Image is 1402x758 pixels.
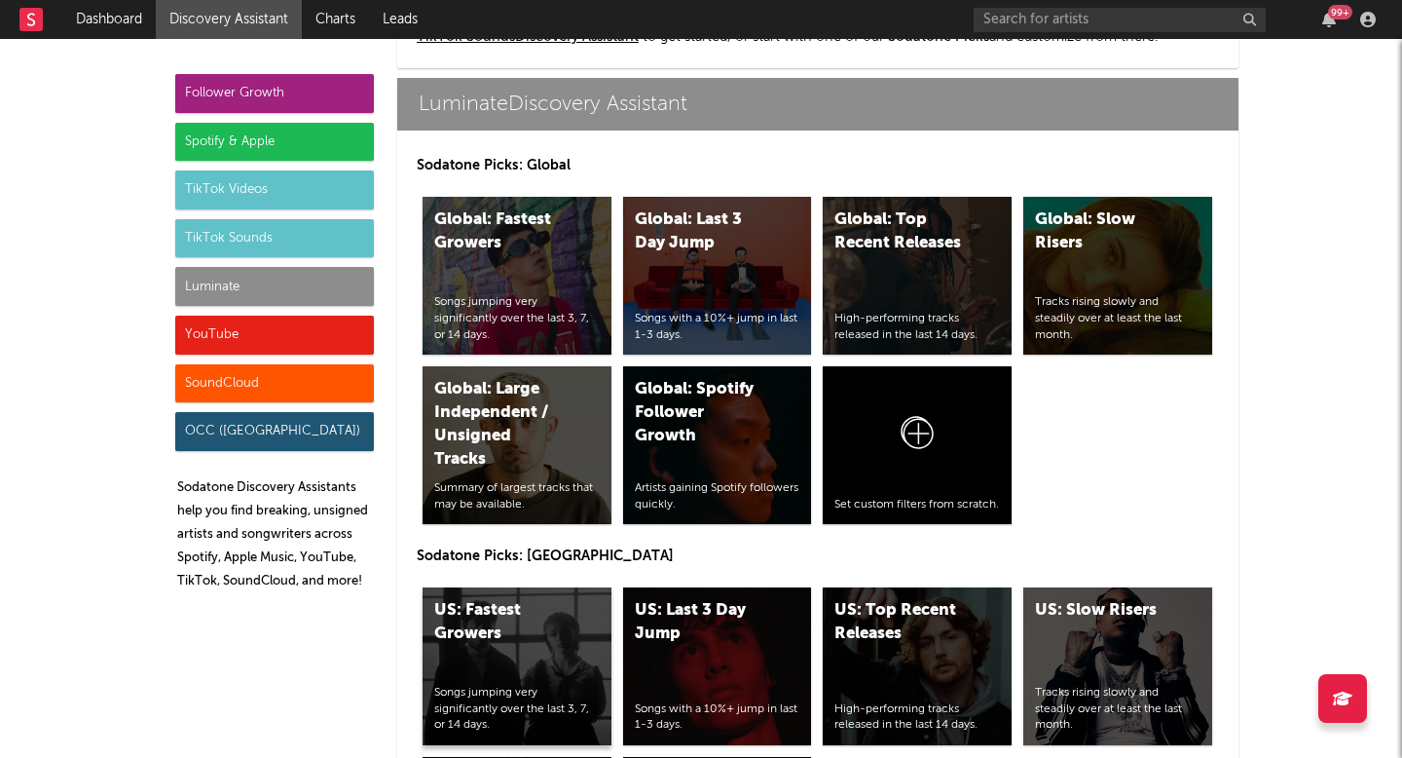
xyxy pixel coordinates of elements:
[434,378,567,472] div: Global: Large Independent / Unsigned Tracks
[434,685,600,734] div: Songs jumping very significantly over the last 3, 7, or 14 days.
[888,30,989,44] span: Sodatone Picks
[1035,294,1200,343] div: Tracks rising slowly and steadily over at least the last month.
[434,294,600,343] div: Songs jumping very significantly over the last 3, 7, or 14 days.
[1328,5,1352,19] div: 99 +
[423,197,611,355] a: Global: Fastest GrowersSongs jumping very significantly over the last 3, 7, or 14 days.
[177,476,374,593] p: Sodatone Discovery Assistants help you find breaking, unsigned artists and songwriters across Spo...
[635,701,800,735] div: Songs with a 10%+ jump in last 1-3 days.
[434,480,600,513] div: Summary of largest tracks that may be available.
[834,701,1000,735] div: High-performing tracks released in the last 14 days.
[1322,12,1336,27] button: 99+
[974,8,1266,32] input: Search for artists
[175,171,374,209] div: TikTok Videos
[834,599,967,646] div: US: Top Recent Releases
[623,366,812,524] a: Global: Spotify Follower GrowthArtists gaining Spotify followers quickly.
[635,480,800,513] div: Artists gaining Spotify followers quickly.
[635,378,767,448] div: Global: Spotify Follower Growth
[175,267,374,306] div: Luminate
[434,599,567,646] div: US: Fastest Growers
[423,587,611,745] a: US: Fastest GrowersSongs jumping very significantly over the last 3, 7, or 14 days.
[434,208,567,255] div: Global: Fastest Growers
[635,599,767,646] div: US: Last 3 Day Jump
[397,78,1238,131] a: LuminateDiscovery Assistant
[175,74,374,113] div: Follower Growth
[423,366,611,524] a: Global: Large Independent / Unsigned TracksSummary of largest tracks that may be available.
[834,497,1000,513] div: Set custom filters from scratch.
[417,154,1219,177] p: Sodatone Picks: Global
[417,30,639,44] a: TikTok SoundsDiscovery Assistant
[834,208,967,255] div: Global: Top Recent Releases
[834,311,1000,344] div: High-performing tracks released in the last 14 days.
[823,366,1012,524] a: Set custom filters from scratch.
[823,197,1012,355] a: Global: Top Recent ReleasesHigh-performing tracks released in the last 14 days.
[635,208,767,255] div: Global: Last 3 Day Jump
[175,123,374,162] div: Spotify & Apple
[1023,587,1212,745] a: US: Slow RisersTracks rising slowly and steadily over at least the last month.
[1035,685,1200,734] div: Tracks rising slowly and steadily over at least the last month.
[623,587,812,745] a: US: Last 3 Day JumpSongs with a 10%+ jump in last 1-3 days.
[1035,599,1167,623] div: US: Slow Risers
[175,219,374,258] div: TikTok Sounds
[175,316,374,355] div: YouTube
[635,311,800,344] div: Songs with a 10%+ jump in last 1-3 days.
[1023,197,1212,355] a: Global: Slow RisersTracks rising slowly and steadily over at least the last month.
[623,197,812,355] a: Global: Last 3 Day JumpSongs with a 10%+ jump in last 1-3 days.
[823,587,1012,745] a: US: Top Recent ReleasesHigh-performing tracks released in the last 14 days.
[417,545,1219,568] p: Sodatone Picks: [GEOGRAPHIC_DATA]
[1035,208,1167,255] div: Global: Slow Risers
[175,412,374,451] div: OCC ([GEOGRAPHIC_DATA])
[175,364,374,403] div: SoundCloud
